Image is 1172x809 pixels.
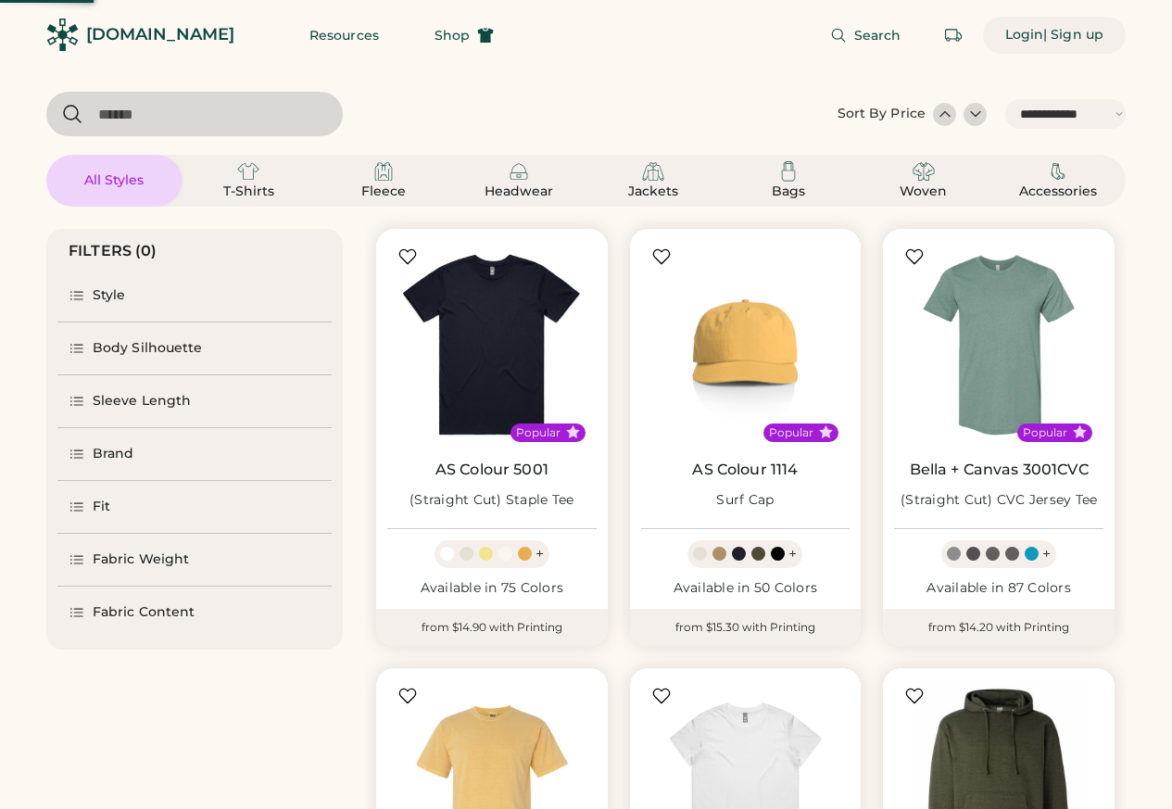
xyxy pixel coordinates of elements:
div: Headwear [477,183,561,201]
div: Bags [747,183,830,201]
button: Shop [412,17,516,54]
div: Woven [882,183,965,201]
div: Fit [93,498,110,516]
div: | Sign up [1043,26,1103,44]
a: AS Colour 5001 [435,461,548,479]
div: Surf Cap [716,491,774,510]
div: (Straight Cut) Staple Tee [410,491,573,510]
img: Rendered Logo - Screens [46,19,79,51]
span: Shop [435,29,470,42]
button: Resources [287,17,401,54]
img: Accessories Icon [1047,160,1069,183]
a: Bella + Canvas 3001CVC [910,461,1089,479]
div: Fabric Weight [93,550,189,569]
div: Fabric Content [93,603,195,622]
div: from $15.30 with Printing [630,609,862,646]
div: Body Silhouette [93,339,203,358]
img: Bags Icon [777,160,800,183]
img: Headwear Icon [508,160,530,183]
button: Retrieve an order [935,17,972,54]
img: AS Colour 5001 (Straight Cut) Staple Tee [387,240,597,449]
img: BELLA + CANVAS 3001CVC (Straight Cut) CVC Jersey Tee [894,240,1103,449]
div: Accessories [1016,183,1100,201]
div: Login [1005,26,1044,44]
button: Popular Style [819,425,833,439]
img: T-Shirts Icon [237,160,259,183]
div: Jackets [611,183,695,201]
button: Search [808,17,924,54]
div: Popular [516,425,561,440]
img: AS Colour 1114 Surf Cap [641,240,851,449]
div: Sleeve Length [93,392,191,411]
div: Available in 50 Colors [641,579,851,598]
div: [DOMAIN_NAME] [86,23,234,46]
a: AS Colour 1114 [692,461,798,479]
div: Popular [769,425,813,440]
div: FILTERS (0) [69,240,158,262]
div: + [788,544,797,564]
iframe: Front Chat [1084,726,1164,805]
div: Brand [93,445,134,463]
img: Woven Icon [913,160,935,183]
img: Fleece Icon [372,160,395,183]
div: + [1042,544,1051,564]
div: All Styles [72,171,156,190]
div: Style [93,286,126,305]
button: Popular Style [566,425,580,439]
div: Available in 75 Colors [387,579,597,598]
div: + [536,544,544,564]
div: from $14.90 with Printing [376,609,608,646]
div: T-Shirts [207,183,290,201]
div: from $14.20 with Printing [883,609,1115,646]
span: Search [854,29,901,42]
button: Popular Style [1073,425,1087,439]
div: (Straight Cut) CVC Jersey Tee [901,491,1097,510]
div: Available in 87 Colors [894,579,1103,598]
div: Fleece [342,183,425,201]
div: Sort By Price [838,105,926,123]
div: Popular [1023,425,1067,440]
img: Jackets Icon [642,160,664,183]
